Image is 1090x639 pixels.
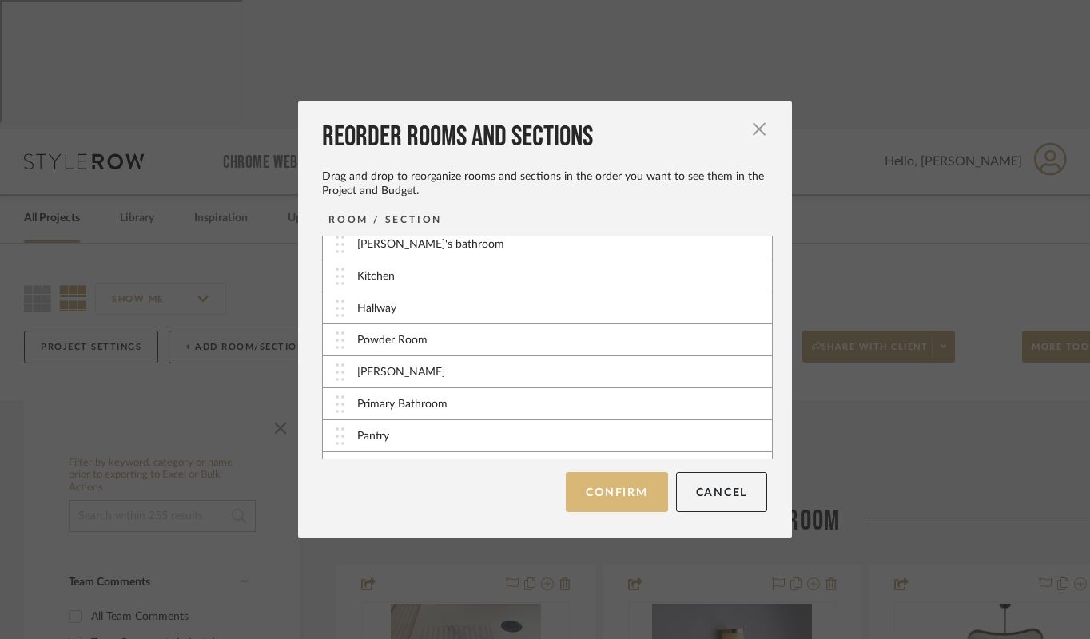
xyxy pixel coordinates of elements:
[357,396,448,413] div: Primary Bathroom
[676,472,768,512] button: Cancel
[336,363,344,381] img: vertical-grip.svg
[336,300,344,317] img: vertical-grip.svg
[566,472,667,512] button: Confirm
[336,427,344,445] img: vertical-grip.svg
[336,395,344,413] img: vertical-grip.svg
[336,331,344,349] img: vertical-grip.svg
[328,212,442,228] div: ROOM / SECTION
[357,428,389,445] div: Pantry
[322,169,767,198] div: Drag and drop to reorganize rooms and sections in the order you want to see them in the Project a...
[322,120,767,155] div: Reorder Rooms and Sections
[357,300,396,317] div: Hallway
[357,268,395,285] div: Kitchen
[743,113,775,145] button: Close
[336,268,344,285] img: vertical-grip.svg
[357,236,504,253] div: [PERSON_NAME]'s bathroom
[336,236,344,253] img: vertical-grip.svg
[357,364,445,381] div: [PERSON_NAME]
[357,332,428,349] div: Powder Room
